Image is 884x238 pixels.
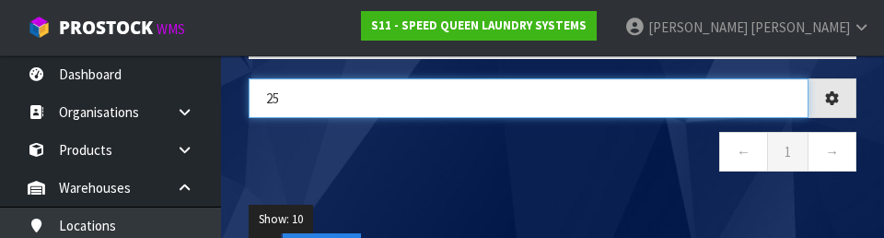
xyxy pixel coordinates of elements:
span: [PERSON_NAME] [648,18,748,36]
a: ← [719,132,768,172]
nav: Page navigation [249,132,856,177]
small: WMS [157,20,185,38]
input: Search inventories [249,78,808,118]
button: Show: 10 [249,205,313,234]
img: cube-alt.png [28,16,51,39]
span: ProStock [59,16,153,40]
span: [PERSON_NAME] [750,18,850,36]
a: 1 [767,132,808,172]
a: → [808,132,856,172]
strong: S11 - SPEED QUEEN LAUNDRY SYSTEMS [371,18,587,33]
a: S11 - SPEED QUEEN LAUNDRY SYSTEMS [361,11,597,41]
